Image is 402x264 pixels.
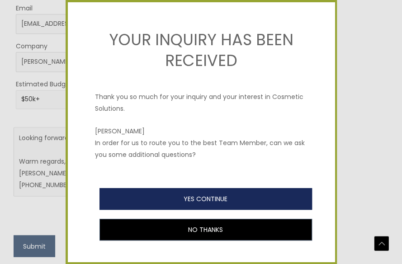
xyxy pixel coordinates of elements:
[99,219,312,240] button: NO THANKS
[95,125,307,137] div: [PERSON_NAME]
[95,29,307,71] h2: YOUR INQUIRY HAS BEEN RECEIVED
[95,82,307,114] p: Thank you so much for your inquiry and your interest in Cosmetic Solutions.
[95,137,307,160] p: In order for us to route you to the best Team Member, can we ask you some additional questions?
[99,188,312,210] button: YES CONTINUE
